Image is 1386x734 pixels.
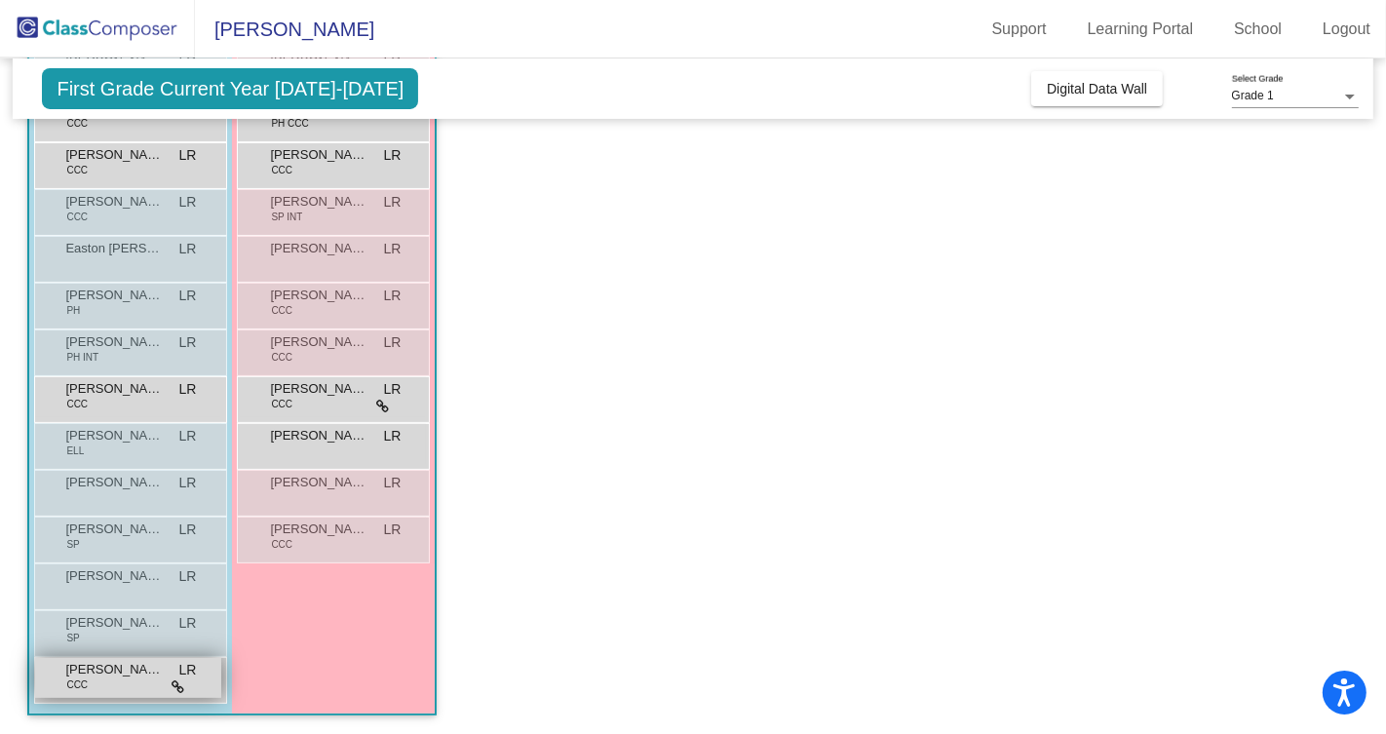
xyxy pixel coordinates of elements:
[179,426,197,446] span: LR
[65,473,163,492] span: [PERSON_NAME]
[65,145,163,165] span: [PERSON_NAME]
[270,520,367,539] span: [PERSON_NAME]
[195,14,374,45] span: [PERSON_NAME]
[65,239,163,258] span: Easton [PERSON_NAME]
[66,397,88,411] span: CCC
[271,537,292,552] span: CCC
[384,239,402,259] span: LR
[66,116,88,131] span: CCC
[179,520,197,540] span: LR
[179,145,197,166] span: LR
[1031,71,1163,106] button: Digital Data Wall
[271,397,292,411] span: CCC
[42,68,418,109] span: First Grade Current Year [DATE]-[DATE]
[179,239,197,259] span: LR
[271,210,302,224] span: SP INT
[384,520,402,540] span: LR
[65,566,163,586] span: [PERSON_NAME]
[270,332,367,352] span: [PERSON_NAME]
[66,537,79,552] span: SP
[270,145,367,165] span: [PERSON_NAME]
[270,192,367,212] span: [PERSON_NAME]
[66,210,88,224] span: CCC
[65,660,163,679] span: [PERSON_NAME] [PERSON_NAME]
[384,192,402,212] span: LR
[271,163,292,177] span: CCC
[179,286,197,306] span: LR
[65,192,163,212] span: [PERSON_NAME]
[977,14,1062,45] a: Support
[66,303,80,318] span: PH
[1047,81,1147,97] span: Digital Data Wall
[65,332,163,352] span: [PERSON_NAME]
[179,379,197,400] span: LR
[270,473,367,492] span: [PERSON_NAME]
[65,379,163,399] span: [PERSON_NAME]
[179,566,197,587] span: LR
[65,520,163,539] span: [PERSON_NAME]
[384,286,402,306] span: LR
[179,613,197,634] span: LR
[271,303,292,318] span: CCC
[270,286,367,305] span: [PERSON_NAME]
[384,145,402,166] span: LR
[1232,89,1274,102] span: Grade 1
[384,332,402,353] span: LR
[66,677,88,692] span: CCC
[66,163,88,177] span: CCC
[179,192,197,212] span: LR
[65,286,163,305] span: [PERSON_NAME]
[384,426,402,446] span: LR
[179,473,197,493] span: LR
[384,379,402,400] span: LR
[270,239,367,258] span: [PERSON_NAME]
[179,332,197,353] span: LR
[1218,14,1297,45] a: School
[1072,14,1210,45] a: Learning Portal
[66,350,98,365] span: PH INT
[271,116,308,131] span: PH CCC
[270,426,367,445] span: [PERSON_NAME]
[1307,14,1386,45] a: Logout
[179,660,197,680] span: LR
[384,473,402,493] span: LR
[270,379,367,399] span: [PERSON_NAME]
[66,631,79,645] span: SP
[65,613,163,633] span: [PERSON_NAME]
[271,350,292,365] span: CCC
[66,444,84,458] span: ELL
[65,426,163,445] span: [PERSON_NAME]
